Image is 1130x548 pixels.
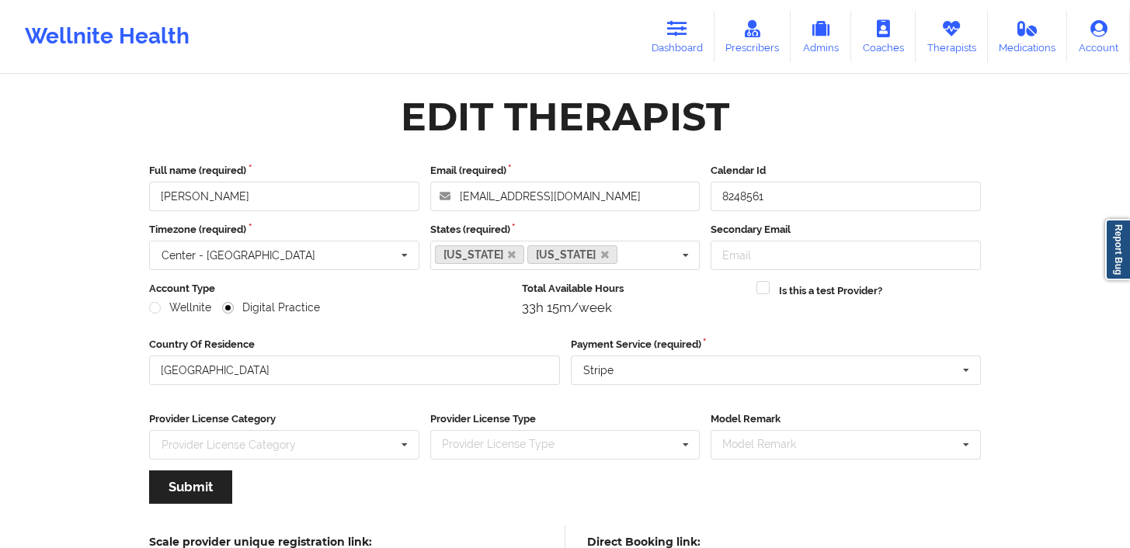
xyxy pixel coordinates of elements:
[522,281,746,297] label: Total Available Hours
[149,301,211,314] label: Wellnite
[711,222,981,238] label: Secondary Email
[149,222,419,238] label: Timezone (required)
[988,11,1068,62] a: Medications
[149,411,419,427] label: Provider License Category
[149,163,419,179] label: Full name (required)
[718,435,819,453] div: Model Remark
[522,300,746,315] div: 33h 15m/week
[711,182,981,211] input: Calendar Id
[401,92,729,141] div: Edit Therapist
[1105,219,1130,280] a: Report Bug
[162,439,296,450] div: Provider License Category
[583,365,614,376] div: Stripe
[1067,11,1130,62] a: Account
[527,245,617,264] a: [US_STATE]
[779,283,882,299] label: Is this a test Provider?
[916,11,988,62] a: Therapists
[162,250,315,261] div: Center - [GEOGRAPHIC_DATA]
[435,245,525,264] a: [US_STATE]
[715,11,791,62] a: Prescribers
[711,163,981,179] label: Calendar Id
[149,182,419,211] input: Full name
[711,411,981,427] label: Model Remark
[430,163,701,179] label: Email (required)
[222,301,320,314] label: Digital Practice
[430,222,701,238] label: States (required)
[149,337,560,352] label: Country Of Residence
[149,470,232,504] button: Submit
[430,182,701,211] input: Email address
[711,241,981,270] input: Email
[430,411,701,427] label: Provider License Type
[851,11,916,62] a: Coaches
[149,281,511,297] label: Account Type
[571,337,982,352] label: Payment Service (required)
[791,11,851,62] a: Admins
[438,435,577,453] div: Provider License Type
[640,11,715,62] a: Dashboard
